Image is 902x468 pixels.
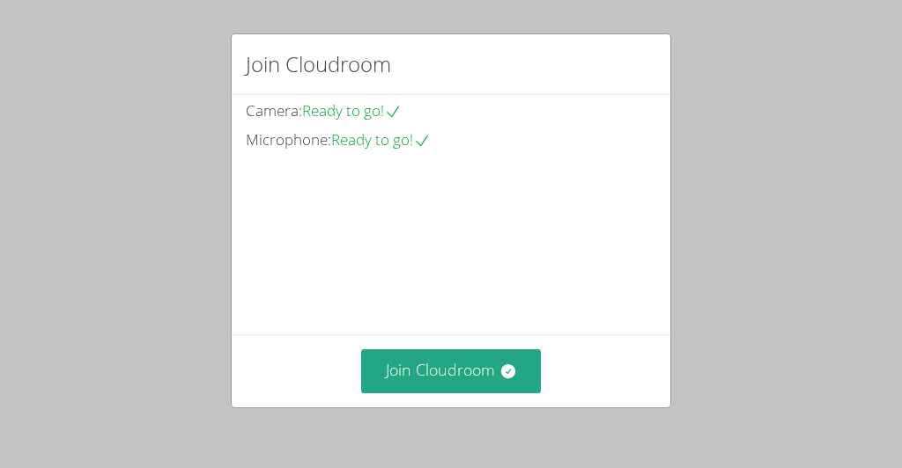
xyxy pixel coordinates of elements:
[331,129,431,150] span: Ready to go!
[361,349,542,392] button: Join Cloudroom
[302,100,402,121] span: Ready to go!
[246,48,391,80] h2: Join Cloudroom
[246,129,331,150] span: Microphone:
[246,100,302,121] span: Camera:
